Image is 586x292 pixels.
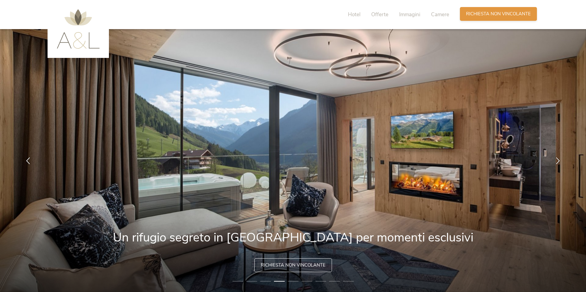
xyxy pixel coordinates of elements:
span: Immagini [399,11,420,18]
span: Hotel [348,11,360,18]
span: Offerte [371,11,388,18]
span: Richiesta non vincolante [466,11,531,17]
img: AMONTI & LUNARIS Wellnessresort [57,9,100,49]
span: Camere [431,11,449,18]
span: Richiesta non vincolante [261,262,326,268]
